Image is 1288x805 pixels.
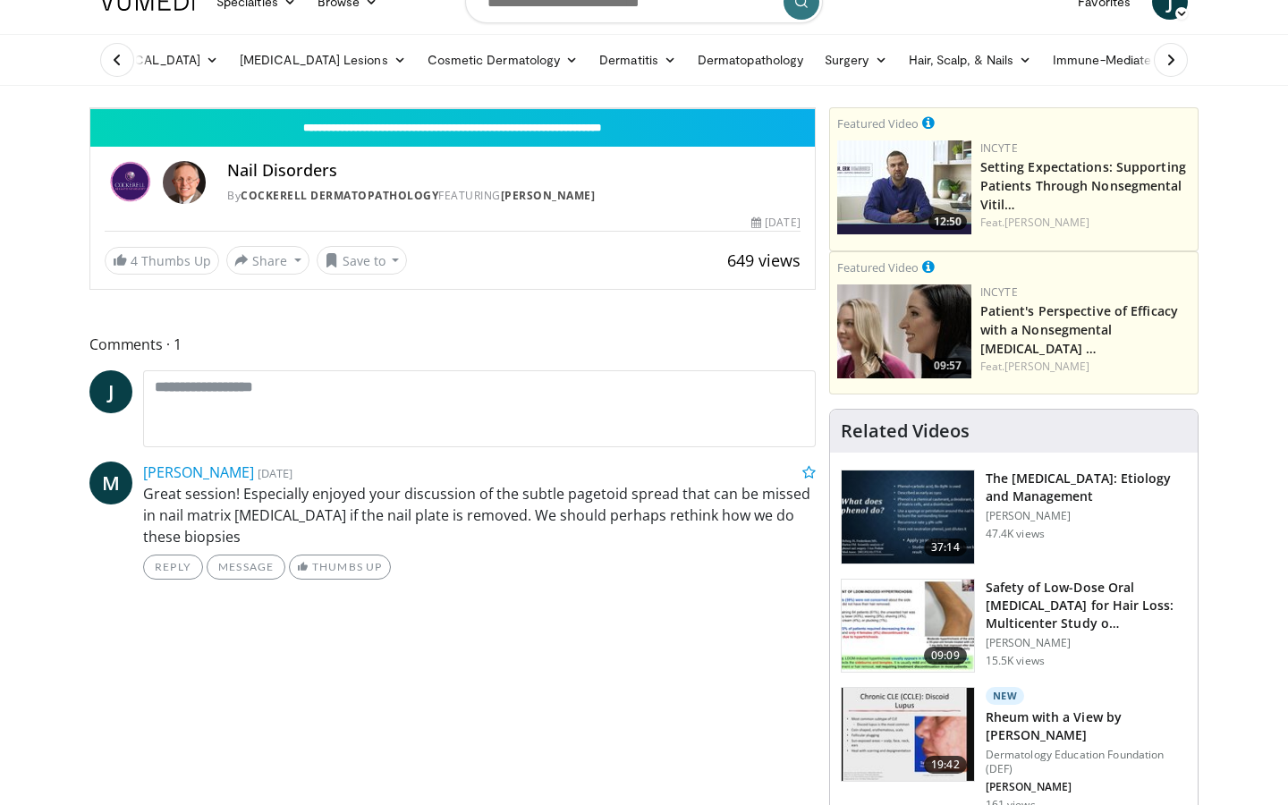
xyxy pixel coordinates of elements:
a: Cosmetic Dermatology [417,42,589,78]
img: 15b49de1-14e0-4398-a509-d8f4bc066e5c.150x105_q85_crop-smart_upscale.jpg [842,688,974,781]
a: J [89,370,132,413]
h4: Related Videos [841,420,970,442]
img: Avatar [163,161,206,204]
h3: Safety of Low-Dose Oral [MEDICAL_DATA] for Hair Loss: Multicenter Study o… [986,579,1187,632]
p: [PERSON_NAME] [986,509,1187,523]
a: 4 Thumbs Up [105,247,219,275]
img: 2c48d197-61e9-423b-8908-6c4d7e1deb64.png.150x105_q85_crop-smart_upscale.jpg [837,284,971,378]
a: [PERSON_NAME] [1004,359,1089,374]
div: Feat. [980,215,1191,231]
img: c5af237d-e68a-4dd3-8521-77b3daf9ece4.150x105_q85_crop-smart_upscale.jpg [842,470,974,563]
h3: Rheum with a View by [PERSON_NAME] [986,708,1187,744]
img: 83a686ce-4f43-4faf-a3e0-1f3ad054bd57.150x105_q85_crop-smart_upscale.jpg [842,580,974,673]
a: Cockerell Dermatopathology [241,188,438,203]
a: M [89,462,132,504]
span: 4 [131,252,138,269]
a: Message [207,555,285,580]
button: Share [226,246,309,275]
a: Dermatopathology [687,42,814,78]
h3: The [MEDICAL_DATA]: Etiology and Management [986,470,1187,505]
a: Patient's Perspective of Efficacy with a Nonsegmental [MEDICAL_DATA] … [980,302,1178,357]
span: 649 views [727,250,801,271]
a: [PERSON_NAME] [501,188,596,203]
img: Cockerell Dermatopathology [105,161,156,204]
span: 19:42 [924,756,967,774]
a: Thumbs Up [289,555,390,580]
a: Incyte [980,284,1018,300]
span: 12:50 [928,214,967,230]
a: 12:50 [837,140,971,234]
a: Dermatitis [589,42,687,78]
a: 37:14 The [MEDICAL_DATA]: Etiology and Management [PERSON_NAME] 47.4K views [841,470,1187,564]
span: 09:57 [928,358,967,374]
p: New [986,687,1025,705]
button: Save to [317,246,408,275]
a: [PERSON_NAME] [1004,215,1089,230]
a: Incyte [980,140,1018,156]
video-js: Video Player [90,108,815,109]
h4: Nail Disorders [227,161,801,181]
a: Setting Expectations: Supporting Patients Through Nonsegmental Vitil… [980,158,1186,213]
p: [PERSON_NAME] [986,636,1187,650]
a: Reply [143,555,203,580]
p: 47.4K views [986,527,1045,541]
p: 15.5K views [986,654,1045,668]
a: 09:57 [837,284,971,378]
a: Hair, Scalp, & Nails [898,42,1042,78]
small: [DATE] [258,465,292,481]
p: Dermatology Education Foundation (DEF) [986,748,1187,776]
img: 98b3b5a8-6d6d-4e32-b979-fd4084b2b3f2.png.150x105_q85_crop-smart_upscale.jpg [837,140,971,234]
small: Featured Video [837,115,919,131]
a: Surgery [814,42,898,78]
p: Great session! Especially enjoyed your discussion of the subtle pagetoid spread that can be misse... [143,483,816,547]
span: 37:14 [924,538,967,556]
span: Comments 1 [89,333,816,356]
div: Feat. [980,359,1191,375]
div: By FEATURING [227,188,801,204]
a: [MEDICAL_DATA] Lesions [229,42,417,78]
div: [DATE] [751,215,800,231]
a: 09:09 Safety of Low-Dose Oral [MEDICAL_DATA] for Hair Loss: Multicenter Study o… [PERSON_NAME] 15... [841,579,1187,674]
a: Immune-Mediated [1042,42,1187,78]
span: 09:09 [924,647,967,665]
a: [MEDICAL_DATA] [89,42,229,78]
p: [PERSON_NAME] [986,780,1187,794]
small: Featured Video [837,259,919,275]
a: [PERSON_NAME] [143,462,254,482]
